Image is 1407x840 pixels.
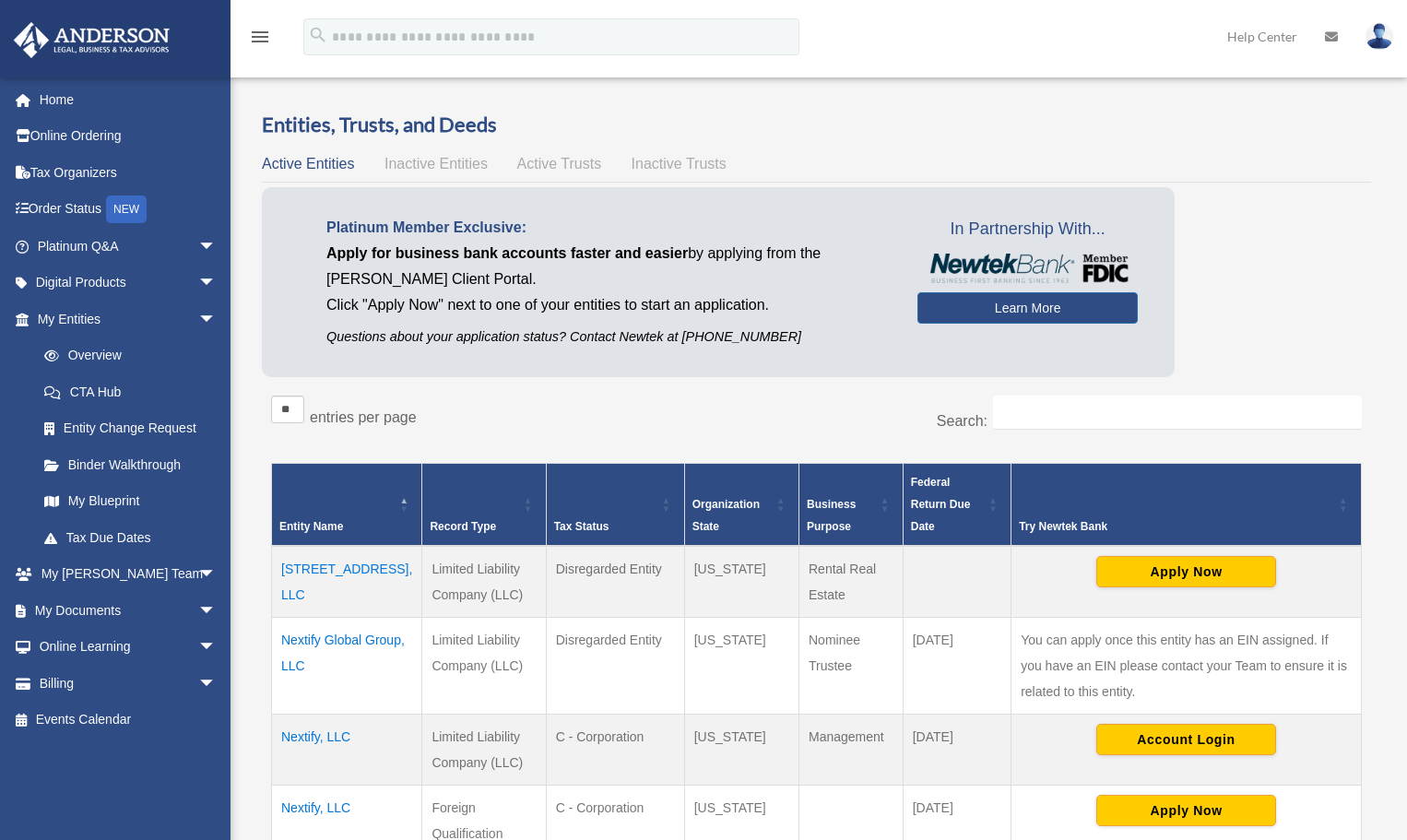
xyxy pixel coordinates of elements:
[799,618,904,715] td: Nominee Trustee
[308,25,328,45] i: search
[272,464,422,547] th: Entity Name: Activate to invert sorting
[13,118,244,155] a: Online Ordering
[310,409,417,425] label: entries per page
[198,228,235,266] span: arrow_drop_down
[799,464,904,547] th: Business Purpose: Activate to sort
[13,665,244,702] a: Billingarrow_drop_down
[26,446,235,483] a: Binder Walkthrough
[546,715,684,786] td: C - Corporation
[198,301,235,338] span: arrow_drop_down
[272,546,422,618] td: [STREET_ADDRESS], LLC
[26,337,226,374] a: Overview
[384,156,488,172] span: Inactive Entities
[684,546,798,618] td: [US_STATE]
[8,22,175,58] img: Anderson Advisors Platinum Portal
[554,520,609,533] span: Tax Status
[1096,795,1276,826] button: Apply Now
[903,464,1011,547] th: Federal Return Due Date: Activate to sort
[917,215,1138,244] span: In Partnership With...
[13,592,244,629] a: My Documentsarrow_drop_down
[903,618,1011,715] td: [DATE]
[272,618,422,715] td: Nextify Global Group, LLC
[422,715,546,786] td: Limited Liability Company (LLC)
[684,464,798,547] th: Organization State: Activate to sort
[546,618,684,715] td: Disregarded Entity
[684,715,798,786] td: [US_STATE]
[692,498,760,533] span: Organization State
[917,292,1138,324] a: Learn More
[13,228,244,265] a: Platinum Q&Aarrow_drop_down
[430,520,496,533] span: Record Type
[422,546,546,618] td: Limited Liability Company (LLC)
[26,373,235,410] a: CTA Hub
[106,195,147,223] div: NEW
[13,81,244,118] a: Home
[911,476,971,533] span: Federal Return Due Date
[937,413,987,429] label: Search:
[13,301,235,337] a: My Entitiesarrow_drop_down
[198,665,235,703] span: arrow_drop_down
[326,245,688,261] span: Apply for business bank accounts faster and easier
[326,292,890,318] p: Click "Apply Now" next to one of your entities to start an application.
[799,546,904,618] td: Rental Real Estate
[198,556,235,594] span: arrow_drop_down
[1011,464,1362,547] th: Try Newtek Bank : Activate to sort
[198,265,235,302] span: arrow_drop_down
[1019,515,1333,538] div: Try Newtek Bank
[13,265,244,302] a: Digital Productsarrow_drop_down
[249,32,271,48] a: menu
[26,519,235,556] a: Tax Due Dates
[684,618,798,715] td: [US_STATE]
[546,546,684,618] td: Disregarded Entity
[799,715,904,786] td: Management
[422,618,546,715] td: Limited Liability Company (LLC)
[249,26,271,48] i: menu
[198,629,235,667] span: arrow_drop_down
[517,156,602,172] span: Active Trusts
[1096,556,1276,587] button: Apply Now
[26,410,235,447] a: Entity Change Request
[422,464,546,547] th: Record Type: Activate to sort
[326,215,890,241] p: Platinum Member Exclusive:
[1096,724,1276,755] button: Account Login
[632,156,727,172] span: Inactive Trusts
[13,556,244,593] a: My [PERSON_NAME] Teamarrow_drop_down
[326,241,890,292] p: by applying from the [PERSON_NAME] Client Portal.
[1366,23,1393,50] img: User Pic
[13,702,244,739] a: Events Calendar
[1011,618,1362,715] td: You can apply once this entity has an EIN assigned. If you have an EIN please contact your Team t...
[26,483,235,520] a: My Blueprint
[262,156,354,172] span: Active Entities
[326,325,890,349] p: Questions about your application status? Contact Newtek at [PHONE_NUMBER]
[807,498,856,533] span: Business Purpose
[198,592,235,630] span: arrow_drop_down
[279,520,343,533] span: Entity Name
[262,111,1371,139] h3: Entities, Trusts, and Deeds
[927,254,1129,283] img: NewtekBankLogoSM.png
[903,715,1011,786] td: [DATE]
[13,191,244,229] a: Order StatusNEW
[272,715,422,786] td: Nextify, LLC
[13,629,244,666] a: Online Learningarrow_drop_down
[1096,731,1276,746] a: Account Login
[546,464,684,547] th: Tax Status: Activate to sort
[13,154,244,191] a: Tax Organizers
